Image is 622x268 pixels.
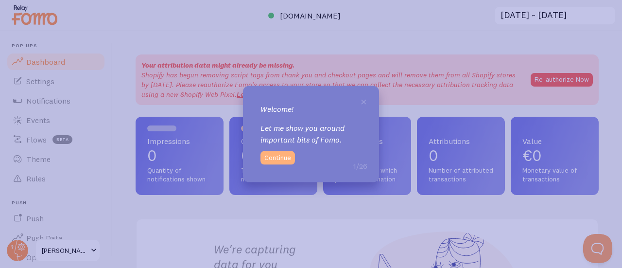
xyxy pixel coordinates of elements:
span: × [360,93,367,108]
p: Welcome! [260,103,362,114]
button: Close Tour [360,97,367,105]
div: Let me show you around important bits of Fomo. [260,103,362,145]
span: 1/26 [353,161,367,171]
button: Continue [260,151,295,165]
